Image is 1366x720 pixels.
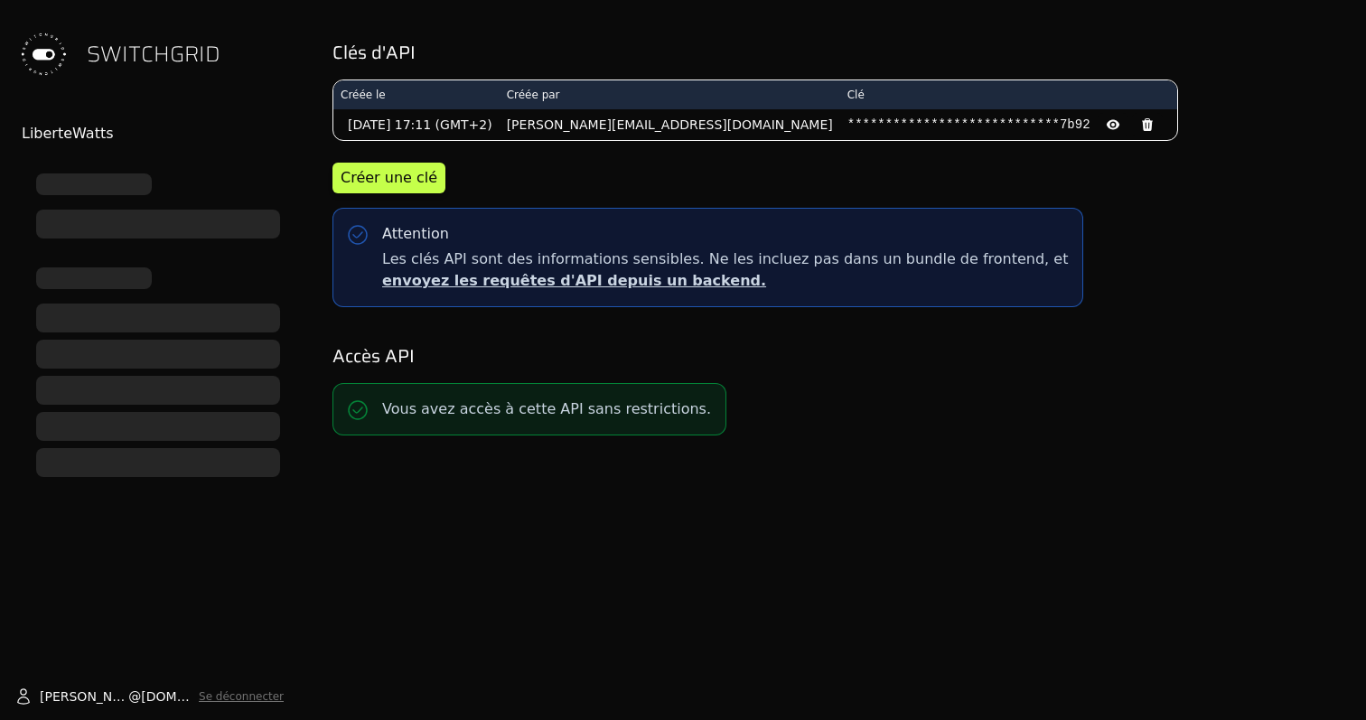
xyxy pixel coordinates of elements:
div: LiberteWatts [22,123,298,145]
td: [PERSON_NAME][EMAIL_ADDRESS][DOMAIN_NAME] [500,109,840,140]
div: Attention [382,223,449,245]
th: Créée par [500,80,840,109]
span: @ [128,687,141,706]
button: Créer une clé [332,163,445,193]
th: Créée le [333,80,500,109]
span: [PERSON_NAME].vanheusden [40,687,128,706]
th: Clé [840,80,1177,109]
p: Vous avez accès à cette API sans restrictions. [382,398,711,420]
p: envoyez les requêtes d'API depuis un backend. [382,270,1068,292]
td: [DATE] 17:11 (GMT+2) [333,109,500,140]
div: Créer une clé [341,167,437,189]
h2: Clés d'API [332,40,1341,65]
h2: Accès API [332,343,1341,369]
span: Les clés API sont des informations sensibles. Ne les incluez pas dans un bundle de frontend, et [382,248,1068,292]
span: [DOMAIN_NAME] [141,687,192,706]
img: Switchgrid Logo [14,25,72,83]
button: Se déconnecter [199,689,284,704]
span: SWITCHGRID [87,40,220,69]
